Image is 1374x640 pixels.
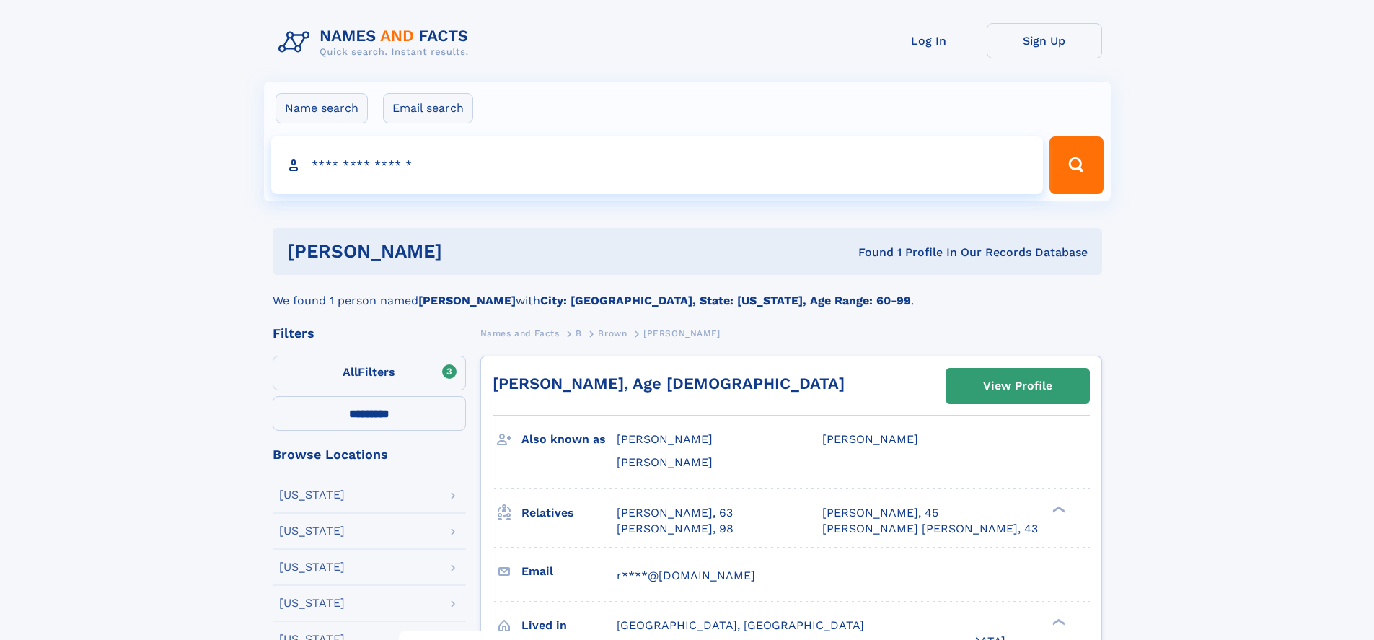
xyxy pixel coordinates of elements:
a: [PERSON_NAME], 98 [617,521,734,537]
input: search input [271,136,1044,194]
label: Name search [276,93,368,123]
h1: [PERSON_NAME] [287,242,651,260]
b: City: [GEOGRAPHIC_DATA], State: [US_STATE], Age Range: 60-99 [540,294,911,307]
label: Email search [383,93,473,123]
span: [PERSON_NAME] [617,455,713,469]
div: ❯ [1049,504,1066,514]
a: [PERSON_NAME], Age [DEMOGRAPHIC_DATA] [493,374,845,393]
div: Found 1 Profile In Our Records Database [650,245,1088,260]
span: B [576,328,582,338]
img: Logo Names and Facts [273,23,480,62]
h3: Also known as [521,427,617,452]
b: [PERSON_NAME] [418,294,516,307]
h3: Relatives [521,501,617,525]
span: All [343,365,358,379]
button: Search Button [1049,136,1103,194]
div: Filters [273,327,466,340]
label: Filters [273,356,466,390]
span: [PERSON_NAME] [617,432,713,446]
div: View Profile [983,369,1052,403]
a: [PERSON_NAME] [PERSON_NAME], 43 [822,521,1038,537]
span: [PERSON_NAME] [643,328,721,338]
a: Brown [598,324,627,342]
span: Brown [598,328,627,338]
a: View Profile [946,369,1089,403]
div: [US_STATE] [279,597,345,609]
a: Log In [871,23,987,58]
h3: Email [521,559,617,584]
div: Browse Locations [273,448,466,461]
h3: Lived in [521,613,617,638]
div: [US_STATE] [279,561,345,573]
span: [GEOGRAPHIC_DATA], [GEOGRAPHIC_DATA] [617,618,864,632]
div: ❯ [1049,617,1066,626]
div: [US_STATE] [279,489,345,501]
a: [PERSON_NAME], 63 [617,505,733,521]
a: B [576,324,582,342]
a: Names and Facts [480,324,560,342]
span: [PERSON_NAME] [822,432,918,446]
div: [US_STATE] [279,525,345,537]
a: [PERSON_NAME], 45 [822,505,938,521]
div: We found 1 person named with . [273,275,1102,310]
a: Sign Up [987,23,1102,58]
